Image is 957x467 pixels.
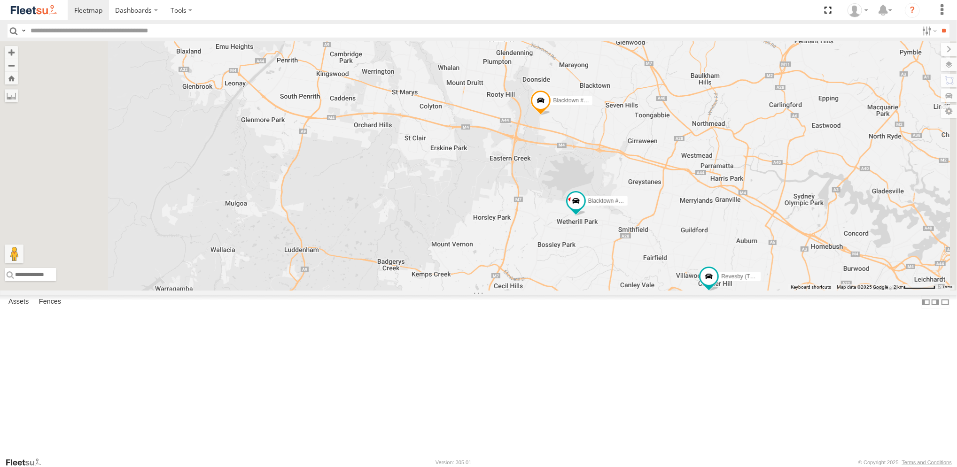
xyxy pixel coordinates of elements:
[941,295,950,309] label: Hide Summary Table
[436,459,471,465] div: Version: 305.01
[5,59,18,72] button: Zoom out
[941,105,957,118] label: Map Settings
[844,3,871,17] div: Adrian Singleton
[905,3,920,18] i: ?
[902,459,952,465] a: Terms and Conditions
[721,273,809,279] span: Revesby (T07 - [PERSON_NAME])
[4,296,33,309] label: Assets
[791,284,831,291] button: Keyboard shortcuts
[5,72,18,84] button: Zoom Home
[5,458,48,467] a: Visit our Website
[34,296,66,309] label: Fences
[5,89,18,102] label: Measure
[931,295,940,309] label: Dock Summary Table to the Right
[588,198,688,204] span: Blacktown #1 (T09 - [PERSON_NAME])
[5,245,23,263] button: Drag Pegman onto the map to open Street View
[943,285,953,289] a: Terms
[858,459,952,465] div: © Copyright 2025 -
[5,46,18,59] button: Zoom in
[918,24,939,38] label: Search Filter Options
[891,284,938,291] button: Map Scale: 2 km per 63 pixels
[894,284,904,290] span: 2 km
[9,4,58,16] img: fleetsu-logo-horizontal.svg
[837,284,888,290] span: Map data ©2025 Google
[20,24,27,38] label: Search Query
[921,295,931,309] label: Dock Summary Table to the Left
[553,97,653,104] span: Blacktown #2 (T05 - [PERSON_NAME])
